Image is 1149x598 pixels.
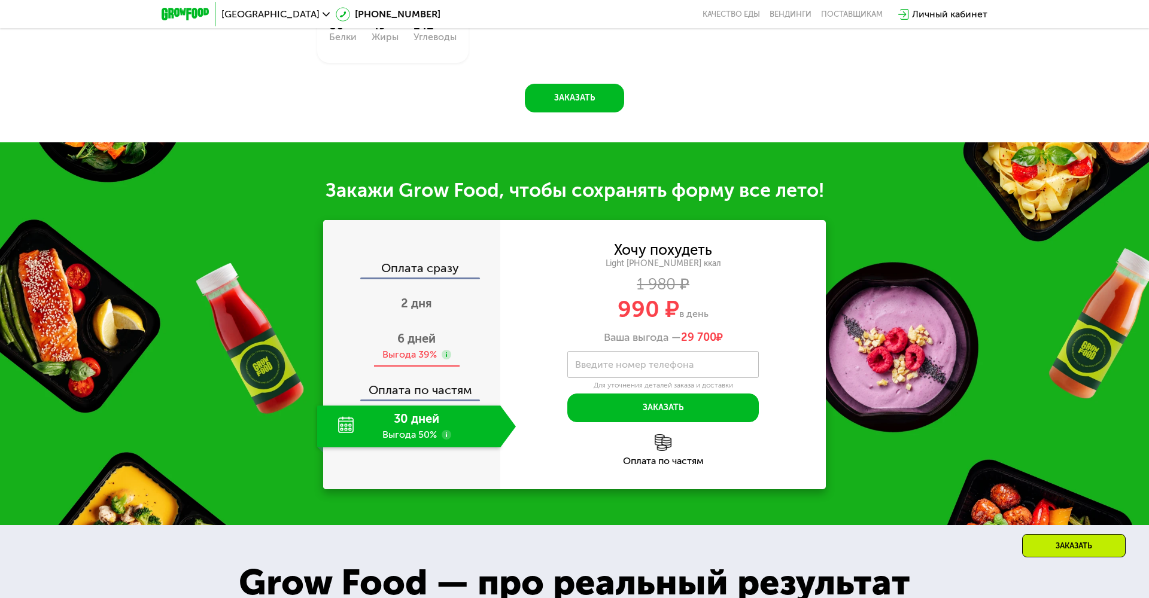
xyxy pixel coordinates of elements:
div: Заказать [1022,534,1126,557]
a: Вендинги [770,10,811,19]
div: Жиры [372,32,399,42]
div: Личный кабинет [912,7,987,22]
a: [PHONE_NUMBER] [336,7,440,22]
div: Белки [329,32,357,42]
label: Введите номер телефона [575,361,694,368]
button: Заказать [525,84,624,112]
div: Для уточнения деталей заказа и доставки [567,381,759,390]
div: поставщикам [821,10,883,19]
span: в день [679,308,709,319]
div: Углеводы [414,32,457,42]
button: Заказать [567,393,759,422]
div: Хочу похудеть [614,243,712,257]
span: ₽ [681,331,723,344]
span: 990 ₽ [618,295,679,323]
div: Ваша выгода — [500,331,826,344]
span: 6 дней [397,331,436,346]
div: Оплата по частям [324,372,500,399]
span: [GEOGRAPHIC_DATA] [221,10,320,19]
a: Качество еды [703,10,760,19]
div: Light [PHONE_NUMBER] ккал [500,258,826,269]
div: Оплата по частям [500,456,826,466]
div: Оплата сразу [324,262,500,277]
div: 1 980 ₽ [500,278,826,291]
span: 2 дня [401,296,432,310]
span: 29 700 [681,331,716,344]
div: Выгода 39% [382,348,437,361]
img: l6xcnZfty9opOoJh.png [655,434,671,451]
